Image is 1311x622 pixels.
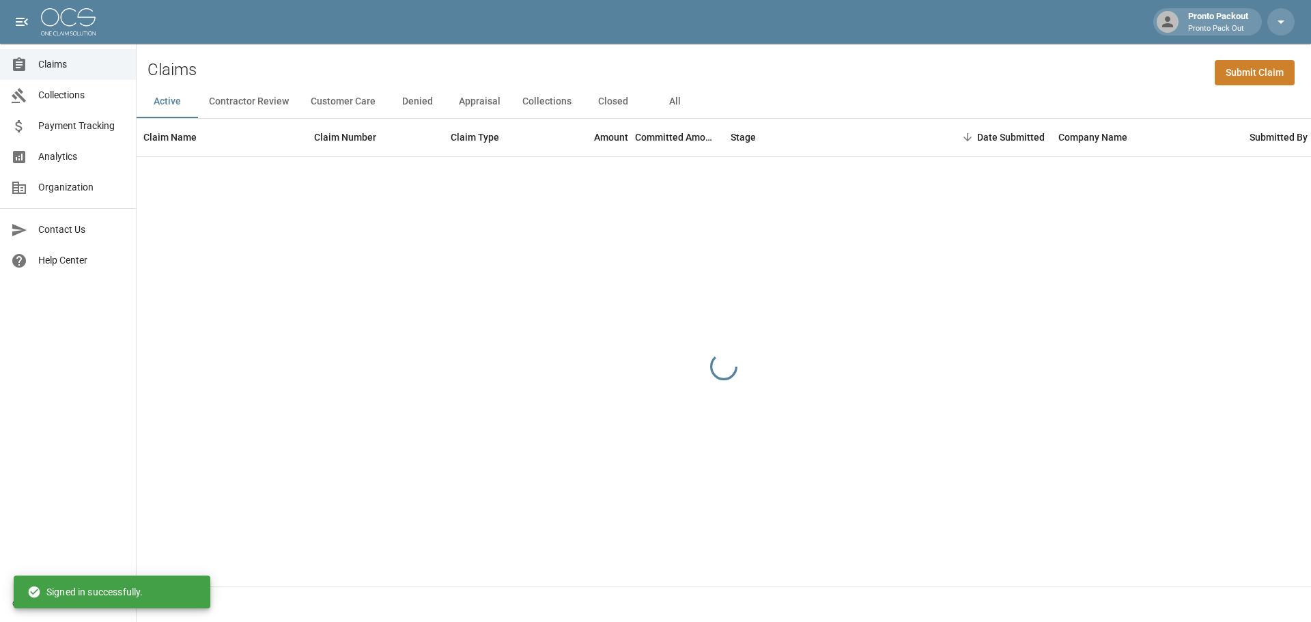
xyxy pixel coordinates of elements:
[958,128,977,147] button: Sort
[307,118,444,156] div: Claim Number
[511,85,582,118] button: Collections
[1058,118,1127,156] div: Company Name
[38,57,125,72] span: Claims
[635,118,717,156] div: Committed Amount
[386,85,448,118] button: Denied
[300,85,386,118] button: Customer Care
[1052,118,1243,156] div: Company Name
[594,118,628,156] div: Amount
[977,118,1045,156] div: Date Submitted
[1250,118,1308,156] div: Submitted By
[12,597,124,610] div: © 2025 One Claim Solution
[644,85,705,118] button: All
[38,119,125,133] span: Payment Tracking
[38,88,125,102] span: Collections
[27,580,143,604] div: Signed in successfully.
[451,118,499,156] div: Claim Type
[724,118,929,156] div: Stage
[929,118,1052,156] div: Date Submitted
[143,118,197,156] div: Claim Name
[38,150,125,164] span: Analytics
[137,85,1311,118] div: dynamic tabs
[137,85,198,118] button: Active
[546,118,635,156] div: Amount
[314,118,376,156] div: Claim Number
[444,118,546,156] div: Claim Type
[41,8,96,36] img: ocs-logo-white-transparent.png
[1183,10,1254,34] div: Pronto Packout
[38,223,125,237] span: Contact Us
[1188,23,1248,35] p: Pronto Pack Out
[635,118,724,156] div: Committed Amount
[137,118,307,156] div: Claim Name
[731,118,756,156] div: Stage
[1215,60,1295,85] a: Submit Claim
[582,85,644,118] button: Closed
[147,60,197,80] h2: Claims
[198,85,300,118] button: Contractor Review
[8,8,36,36] button: open drawer
[448,85,511,118] button: Appraisal
[38,180,125,195] span: Organization
[38,253,125,268] span: Help Center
